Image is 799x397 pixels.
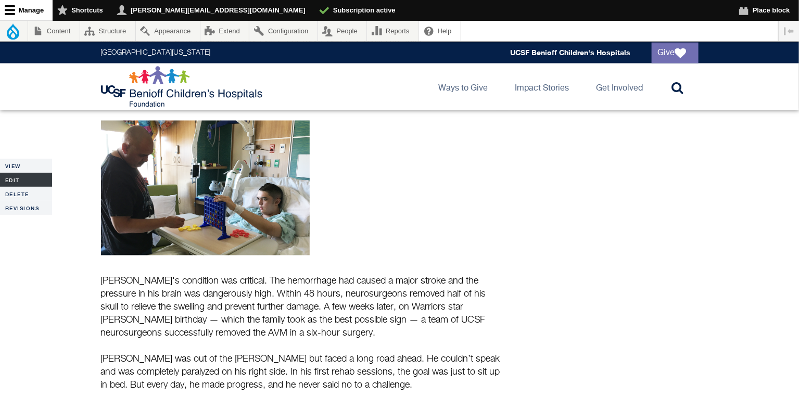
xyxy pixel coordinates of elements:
[419,21,461,41] a: Help
[136,21,200,41] a: Appearance
[507,63,578,110] a: Impact Stories
[101,66,265,107] img: Logo for UCSF Benioff Children's Hospitals Foundation
[101,121,310,255] img: Andrew during treatment
[367,21,418,41] a: Reports
[779,21,799,41] button: Vertical orientation
[101,275,502,340] p: [PERSON_NAME]'s condition was critical. The hemorrhage had caused a major stroke and the pressure...
[101,49,211,56] a: [GEOGRAPHIC_DATA][US_STATE]
[511,48,631,57] a: UCSF Benioff Children's Hospitals
[249,21,317,41] a: Configuration
[80,21,135,41] a: Structure
[200,21,249,41] a: Extend
[101,353,502,392] p: [PERSON_NAME] was out of the [PERSON_NAME] but faced a long road ahead. He couldn’t speak and was...
[28,21,80,41] a: Content
[318,21,367,41] a: People
[652,42,699,63] a: Give
[588,63,652,110] a: Get Involved
[430,63,497,110] a: Ways to Give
